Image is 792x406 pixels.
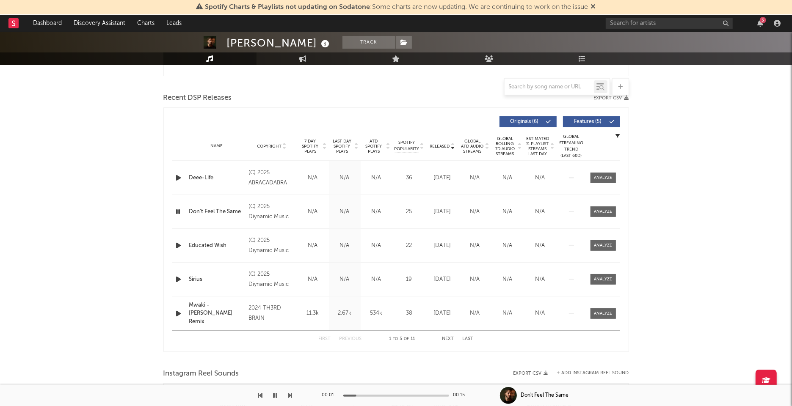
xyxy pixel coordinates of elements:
div: Global Streaming Trend (Last 60D) [559,134,584,159]
button: Next [442,337,454,341]
input: Search by song name or URL [505,84,594,91]
button: Export CSV [513,371,549,376]
span: Features ( 5 ) [568,119,607,124]
button: Last [463,337,474,341]
span: Dismiss [591,4,596,11]
a: Educated Wish [189,241,245,250]
button: Track [342,36,395,49]
a: Leads [160,15,188,32]
span: of [404,337,409,341]
div: (C) 2025 Diynamic Music [248,202,295,222]
div: N/A [494,241,522,250]
div: N/A [363,241,390,250]
div: N/A [461,275,489,284]
div: 2.67k [331,309,359,318]
span: Global ATD Audio Streams [461,139,484,154]
div: N/A [526,241,555,250]
div: N/A [299,241,327,250]
div: N/A [461,241,489,250]
div: N/A [494,275,522,284]
div: N/A [461,174,489,182]
span: to [393,337,398,341]
div: 00:01 [322,390,339,401]
div: N/A [363,174,390,182]
div: N/A [461,208,489,216]
div: 38 [395,309,424,318]
div: N/A [331,241,359,250]
div: (C) 2025 Diynamic Music [248,269,295,290]
div: [DATE] [428,275,457,284]
div: Name [189,143,245,149]
div: 3 [760,17,766,23]
div: N/A [363,208,390,216]
span: 7 Day Spotify Plays [299,139,322,154]
a: Sirius [189,275,245,284]
a: Dashboard [27,15,68,32]
span: Spotify Charts & Playlists not updating on Sodatone [205,4,370,11]
div: N/A [526,174,555,182]
span: Recent DSP Releases [163,93,232,103]
div: [DATE] [428,174,457,182]
input: Search for artists [606,18,733,29]
span: ATD Spotify Plays [363,139,385,154]
button: First [319,337,331,341]
span: Spotify Popularity [394,140,419,152]
div: N/A [494,309,522,318]
span: Last Day Spotify Plays [331,139,353,154]
div: 25 [395,208,424,216]
div: N/A [299,174,327,182]
button: + Add Instagram Reel Sound [557,371,629,376]
button: Export CSV [594,96,629,101]
div: 534k [363,309,390,318]
span: Copyright [257,144,281,149]
div: [DATE] [428,241,457,250]
div: [DATE] [428,309,457,318]
span: Instagram Reel Sounds [163,369,239,379]
a: Discovery Assistant [68,15,131,32]
span: Originals ( 6 ) [505,119,544,124]
div: (C) 2025 ABRACADABRA [248,168,295,188]
div: N/A [299,208,327,216]
div: [DATE] [428,208,457,216]
span: : Some charts are now updating. We are continuing to work on the issue [205,4,588,11]
div: 00:15 [453,390,470,401]
div: N/A [331,275,359,284]
div: N/A [363,275,390,284]
div: 11.3k [299,309,327,318]
div: 1 5 11 [379,334,425,344]
div: N/A [461,309,489,318]
div: N/A [331,174,359,182]
div: 19 [395,275,424,284]
a: Charts [131,15,160,32]
div: N/A [526,208,555,216]
button: Originals(6) [499,116,557,127]
div: N/A [299,275,327,284]
div: 36 [395,174,424,182]
button: Features(5) [563,116,620,127]
div: 2024 TH3RD BRAIN [248,303,295,324]
div: N/A [526,275,555,284]
div: N/A [494,174,522,182]
a: Don't Feel The Same [189,208,245,216]
div: N/A [331,208,359,216]
span: Estimated % Playlist Streams Last Day [526,136,549,156]
div: N/A [494,208,522,216]
div: (C) 2025 Diynamic Music [248,236,295,256]
a: Deee-Life [189,174,245,182]
div: N/A [526,309,555,318]
span: Released [430,144,450,149]
button: Previous [339,337,362,341]
div: 22 [395,241,424,250]
span: Global Rolling 7D Audio Streams [494,136,517,156]
button: 3 [757,20,763,27]
div: [PERSON_NAME] [227,36,332,50]
div: + Add Instagram Reel Sound [549,371,629,376]
a: Mwaki - [PERSON_NAME] Remix [189,301,245,326]
div: Don't Feel The Same [521,392,569,399]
